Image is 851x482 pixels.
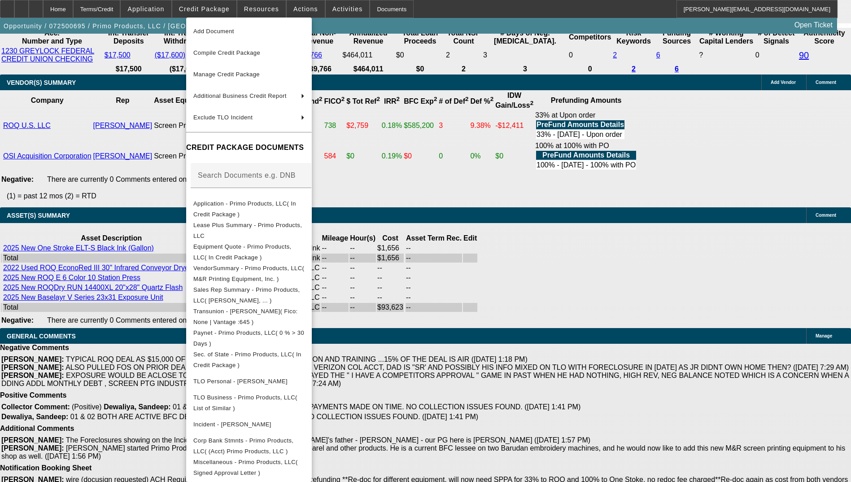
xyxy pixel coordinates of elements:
[198,171,296,179] mat-label: Search Documents e.g. DNB
[193,378,288,385] span: TLO Personal - [PERSON_NAME]
[186,198,312,220] button: Application - Primo Products, LLC( In Credit Package )
[186,457,312,478] button: Miscellaneous - Primo Products, LLC( Signed Approval Letter )
[193,308,298,325] span: Transunion - [PERSON_NAME]( Fico: None | Vantage :645 )
[186,371,312,392] button: TLO Personal - Procopio, Paul
[193,222,302,239] span: Lease Plus Summary - Primo Products, LLC
[193,459,298,476] span: Miscellaneous - Primo Products, LLC( Signed Approval Letter )
[186,306,312,328] button: Transunion - Procopio, Paul( Fico: None | Vantage :645 )
[193,351,301,368] span: Sec. of State - Primo Products, LLC( In Credit Package )
[193,329,304,347] span: Paynet - Primo Products, LLC( 0 % > 30 Days )
[193,49,260,56] span: Compile Credit Package
[186,263,312,285] button: VendorSummary - Primo Products, LLC( M&R Printing Equipment, Inc. )
[193,437,293,455] span: Corp Bank Stmnts - Primo Products, LLC( (Acct) Primo Products, LLC )
[193,114,253,121] span: Exclude TLO Incident
[186,285,312,306] button: Sales Rep Summary - Primo Products, LLC( Wesolowski, ... )
[193,394,297,412] span: TLO Business - Primo Products, LLC( List of Similar )
[186,142,312,153] h4: CREDIT PACKAGE DOCUMENTS
[193,28,234,35] span: Add Document
[186,328,312,349] button: Paynet - Primo Products, LLC( 0 % > 30 Days )
[193,71,260,78] span: Manage Credit Package
[193,200,296,218] span: Application - Primo Products, LLC( In Credit Package )
[186,241,312,263] button: Equipment Quote - Primo Products, LLC( In Credit Package )
[186,220,312,241] button: Lease Plus Summary - Primo Products, LLC
[193,286,300,304] span: Sales Rep Summary - Primo Products, LLC( [PERSON_NAME], ... )
[193,265,304,282] span: VendorSummary - Primo Products, LLC( M&R Printing Equipment, Inc. )
[186,435,312,457] button: Corp Bank Stmnts - Primo Products, LLC( (Acct) Primo Products, LLC )
[186,414,312,435] button: Incident - Procopio, Paul
[193,243,292,261] span: Equipment Quote - Primo Products, LLC( In Credit Package )
[193,92,287,99] span: Additional Business Credit Report
[193,421,271,428] span: Incident - [PERSON_NAME]
[186,392,312,414] button: TLO Business - Primo Products, LLC( List of Similar )
[186,349,312,371] button: Sec. of State - Primo Products, LLC( In Credit Package )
